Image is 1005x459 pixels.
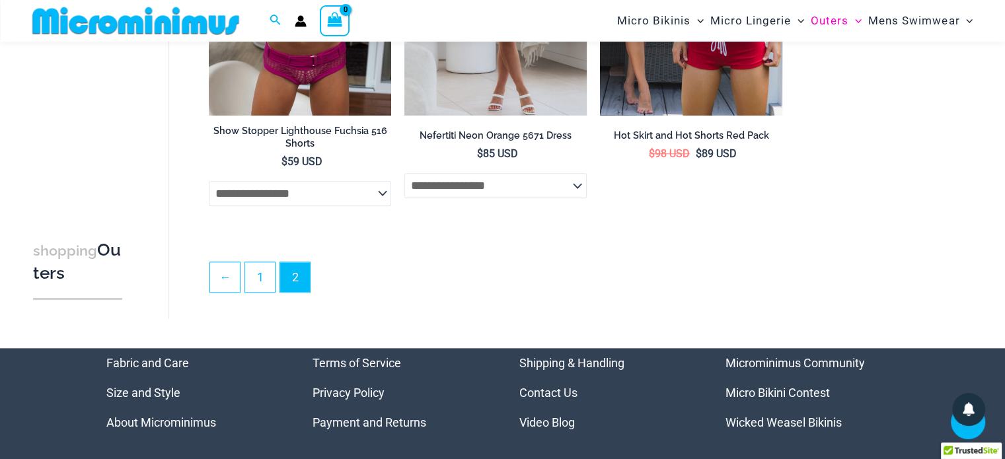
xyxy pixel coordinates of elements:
[612,2,979,40] nav: Site Navigation
[519,415,575,429] a: Video Blog
[726,415,842,429] a: Wicked Weasel Bikinis
[477,147,518,160] bdi: 85 USD
[209,125,391,149] h2: Show Stopper Lighthouse Fuchsia 516 Shorts
[959,4,973,38] span: Menu Toggle
[320,5,350,36] a: View Shopping Cart, empty
[868,4,959,38] span: Mens Swimwear
[519,348,693,437] aside: Footer Widget 3
[245,262,275,292] a: Page 1
[33,239,122,285] h3: Outers
[710,4,791,38] span: Micro Lingerie
[519,348,693,437] nav: Menu
[106,356,189,370] a: Fabric and Care
[106,386,180,400] a: Size and Style
[726,386,830,400] a: Micro Bikini Contest
[690,4,704,38] span: Menu Toggle
[404,129,587,142] h2: Nefertiti Neon Orange 5671 Dress
[477,147,483,160] span: $
[313,356,401,370] a: Terms of Service
[865,4,976,38] a: Mens SwimwearMenu ToggleMenu Toggle
[106,348,280,437] nav: Menu
[295,15,307,27] a: Account icon link
[848,4,862,38] span: Menu Toggle
[106,415,216,429] a: About Microminimus
[617,4,690,38] span: Micro Bikinis
[519,386,577,400] a: Contact Us
[726,356,865,370] a: Microminimus Community
[27,6,244,36] img: MM SHOP LOGO FLAT
[696,147,737,160] bdi: 89 USD
[519,356,624,370] a: Shipping & Handling
[210,262,240,292] a: ←
[106,348,280,437] aside: Footer Widget 1
[649,147,655,160] span: $
[313,348,486,437] aside: Footer Widget 2
[707,4,807,38] a: Micro LingerieMenu ToggleMenu Toggle
[33,242,97,259] span: shopping
[270,13,281,29] a: Search icon link
[696,147,702,160] span: $
[281,155,287,168] span: $
[614,4,707,38] a: Micro BikinisMenu ToggleMenu Toggle
[791,4,804,38] span: Menu Toggle
[807,4,865,38] a: OutersMenu ToggleMenu Toggle
[600,129,782,147] a: Hot Skirt and Hot Shorts Red Pack
[600,129,782,142] h2: Hot Skirt and Hot Shorts Red Pack
[726,348,899,437] nav: Menu
[313,415,426,429] a: Payment and Returns
[209,262,978,300] nav: Product Pagination
[726,348,899,437] aside: Footer Widget 4
[313,386,385,400] a: Privacy Policy
[209,125,391,155] a: Show Stopper Lighthouse Fuchsia 516 Shorts
[649,147,690,160] bdi: 98 USD
[313,348,486,437] nav: Menu
[404,129,587,147] a: Nefertiti Neon Orange 5671 Dress
[281,155,322,168] bdi: 59 USD
[280,262,310,292] span: Page 2
[811,4,848,38] span: Outers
